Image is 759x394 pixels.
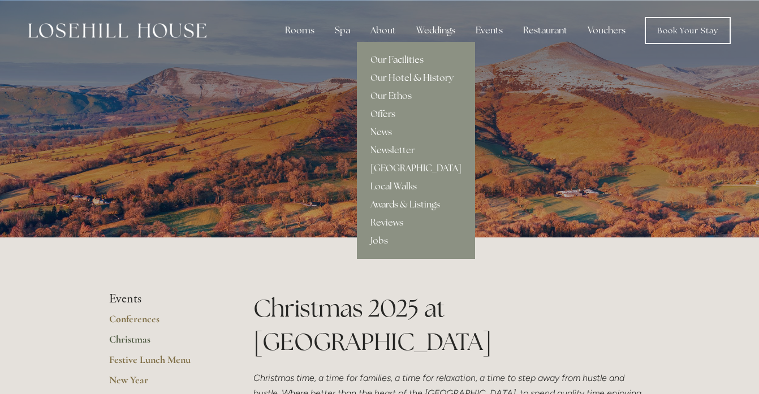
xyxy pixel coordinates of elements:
[645,17,731,44] a: Book Your Stay
[109,292,217,306] li: Events
[357,232,475,250] a: Jobs
[579,19,635,42] a: Vouchers
[514,19,576,42] div: Restaurant
[357,105,475,123] a: Offers
[467,19,512,42] div: Events
[407,19,464,42] div: Weddings
[357,87,475,105] a: Our Ethos
[357,141,475,159] a: Newsletter
[109,333,217,353] a: Christmas
[357,196,475,214] a: Awards & Listings
[276,19,324,42] div: Rooms
[109,353,217,374] a: Festive Lunch Menu
[357,51,475,69] a: Our Facilities
[357,214,475,232] a: Reviews
[357,159,475,177] a: [GEOGRAPHIC_DATA]
[357,69,475,87] a: Our Hotel & History
[253,292,650,358] h1: Christmas 2025 at [GEOGRAPHIC_DATA]
[109,374,217,394] a: New Year
[357,123,475,141] a: News
[326,19,359,42] div: Spa
[357,177,475,196] a: Local Walks
[109,313,217,333] a: Conferences
[28,23,206,38] img: Losehill House
[361,19,405,42] div: About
